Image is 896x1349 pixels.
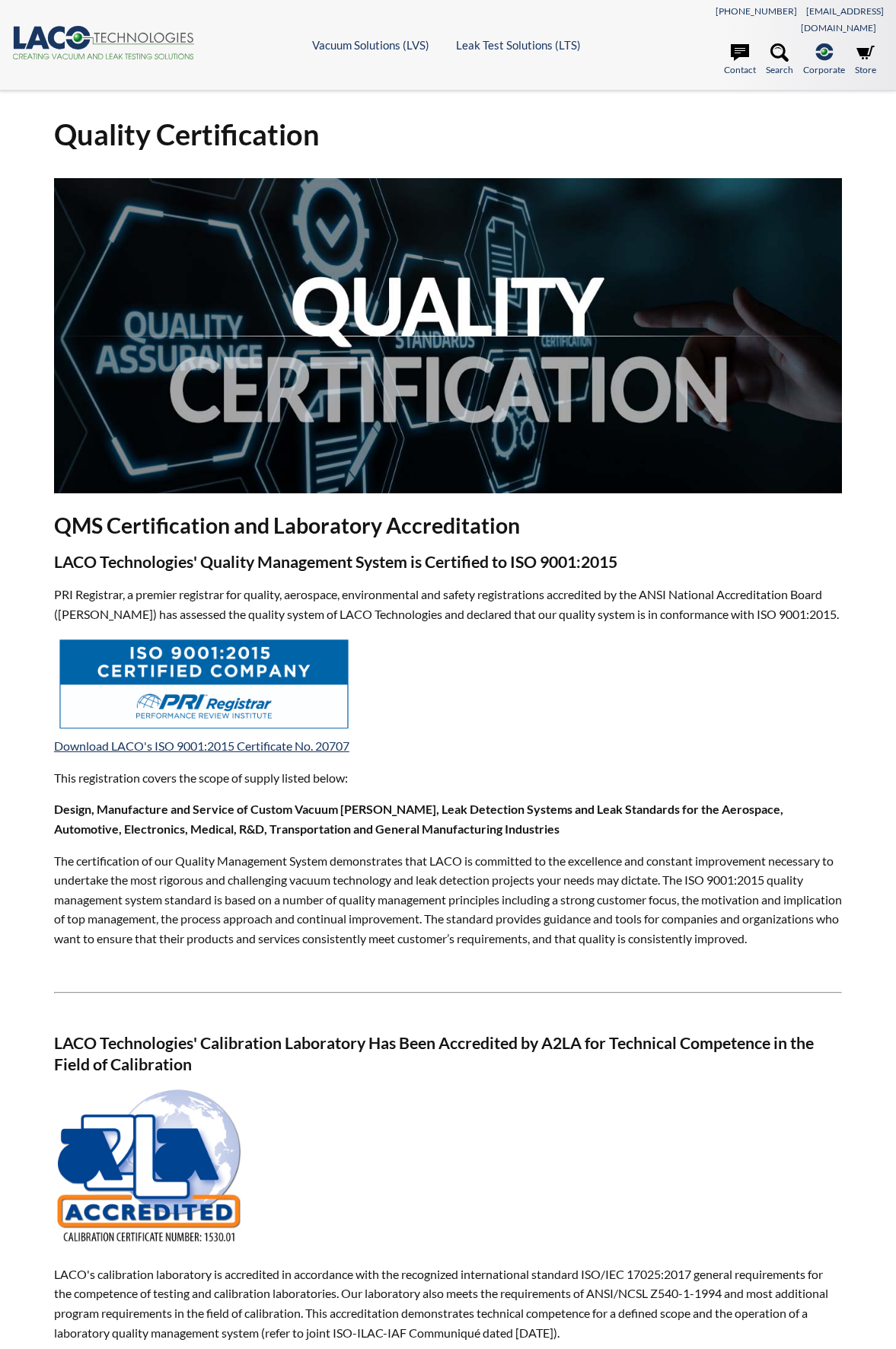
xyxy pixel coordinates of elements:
p: The certification of our Quality Management System demonstrates that LACO is committed to the exc... [54,851,842,949]
span: Corporate [803,62,845,77]
h1: Quality Certification [54,116,842,153]
a: [PHONE_NUMBER] [716,5,797,17]
a: Vacuum Solutions (LVS) [312,38,429,52]
a: Contact [724,43,756,77]
a: Store [855,43,876,77]
h2: QMS Certification and Laboratory Accreditation [54,512,842,540]
a: [EMAIL_ADDRESS][DOMAIN_NAME] [801,5,884,33]
img: Quality Certification header [54,178,842,493]
a: Download LACO's ISO 9001:2015 Certificate No. 20707 [54,738,349,753]
a: Search [766,43,793,77]
p: LACO's calibration laboratory is accredited in accordance with the recognized international stand... [54,1264,842,1342]
p: This registration covers the scope of supply listed below: [54,768,842,788]
h3: LACO Technologies' Calibration Laboratory Has Been Accredited by A2LA for Technical Competence in... [54,1033,842,1075]
img: PRI_Programs_Registrar_Certified_ISO9001_4c.jpg [56,636,352,732]
img: A2LA-ISO 17025 - LACO Technologies [54,1087,244,1247]
h3: LACO Technologies' Quality Management System is Certified to ISO 9001:2015 [54,552,842,573]
p: PRI Registrar, a premier registrar for quality, aerospace, environmental and safety registrations... [54,585,842,623]
a: Leak Test Solutions (LTS) [456,38,581,52]
strong: Design, Manufacture and Service of Custom Vacuum [PERSON_NAME], Leak Detection Systems and Leak S... [54,802,783,836]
